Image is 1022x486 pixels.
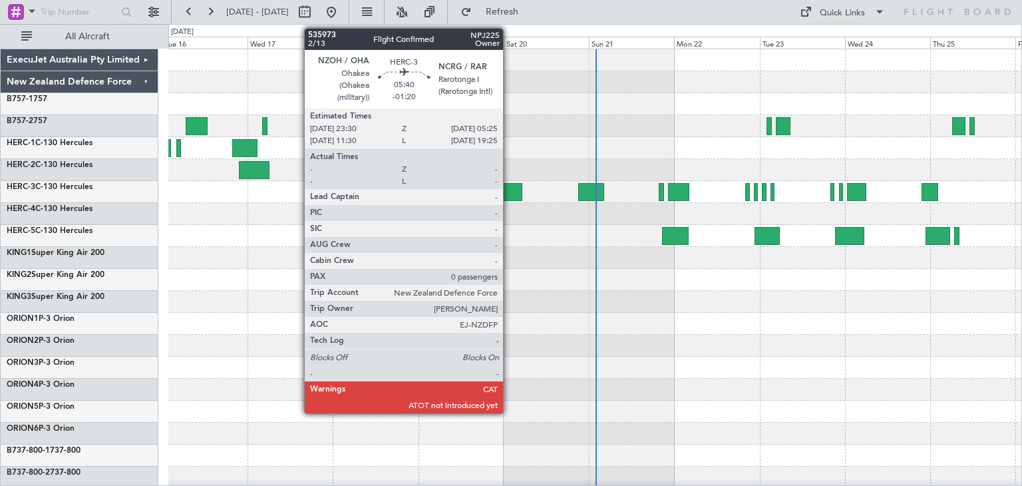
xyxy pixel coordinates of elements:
[171,27,194,38] div: [DATE]
[760,37,845,49] div: Tue 23
[7,403,75,411] a: ORION5P-3 Orion
[7,359,75,367] a: ORION3P-3 Orion
[7,271,31,279] span: KING2
[7,315,75,323] a: ORION1P-3 Orion
[7,293,104,301] a: KING3Super King Air 200
[7,381,39,389] span: ORION4
[7,425,39,433] span: ORION6
[7,425,75,433] a: ORION6P-3 Orion
[474,7,530,17] span: Refresh
[7,139,35,147] span: HERC-1
[7,227,92,235] a: HERC-5C-130 Hercules
[7,161,35,169] span: HERC-2
[504,37,589,49] div: Sat 20
[454,1,534,23] button: Refresh
[7,315,39,323] span: ORION1
[7,447,81,455] a: B737-800-1737-800
[7,271,104,279] a: KING2Super King Air 200
[7,183,35,191] span: HERC-3
[41,2,117,22] input: Trip Number
[7,249,31,257] span: KING1
[7,403,39,411] span: ORION5
[7,205,92,213] a: HERC-4C-130 Hercules
[7,447,50,455] span: B737-800-1
[7,469,50,477] span: B737-800-2
[930,37,1015,49] div: Thu 25
[7,161,92,169] a: HERC-2C-130 Hercules
[7,249,104,257] a: KING1Super King Air 200
[793,1,892,23] button: Quick Links
[248,37,333,49] div: Wed 17
[7,227,35,235] span: HERC-5
[845,37,930,49] div: Wed 24
[7,337,39,345] span: ORION2
[15,26,144,47] button: All Aircraft
[162,37,248,49] div: Tue 16
[7,95,33,103] span: B757-1
[7,139,92,147] a: HERC-1C-130 Hercules
[7,293,31,301] span: KING3
[674,37,759,49] div: Mon 22
[589,37,674,49] div: Sun 21
[7,117,33,125] span: B757-2
[7,337,75,345] a: ORION2P-3 Orion
[7,205,35,213] span: HERC-4
[35,32,140,41] span: All Aircraft
[820,7,865,20] div: Quick Links
[419,37,504,49] div: Fri 19
[7,381,75,389] a: ORION4P-3 Orion
[333,37,418,49] div: Thu 18
[226,6,289,18] span: [DATE] - [DATE]
[7,95,47,103] a: B757-1757
[7,359,39,367] span: ORION3
[7,183,92,191] a: HERC-3C-130 Hercules
[7,469,81,477] a: B737-800-2737-800
[7,117,47,125] a: B757-2757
